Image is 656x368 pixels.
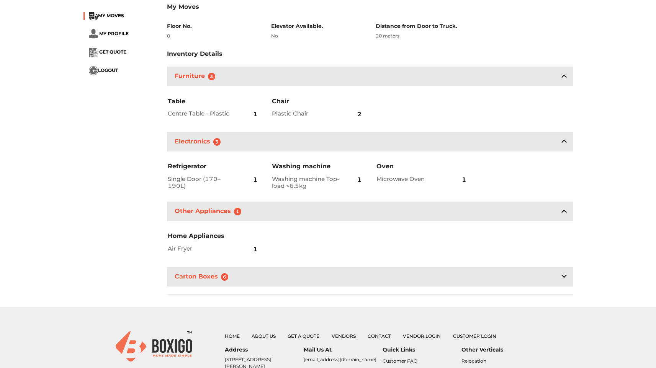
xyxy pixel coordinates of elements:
div: No [271,33,364,39]
h2: Single Door (170–190L) [168,176,236,189]
h6: Address [225,347,304,353]
h3: Chair [272,97,363,105]
span: 1 [234,208,242,215]
span: 1 [357,171,362,189]
a: ...MY MOVES [89,13,124,18]
h6: Other Verticals [461,347,540,353]
h6: Mail Us At [304,347,383,353]
a: About Us [252,333,276,339]
h3: Electronics [173,136,226,147]
h2: Plastic Chair [272,110,340,117]
h3: Washing machine [272,162,363,170]
h6: Distance from Door to Truck. [376,23,573,29]
span: 3 [208,73,216,80]
h3: Carton Boxes [173,271,233,282]
h6: Floor No. [167,23,260,29]
a: Home [225,333,240,339]
img: ... [89,12,98,20]
span: 6 [221,273,229,281]
span: LOGOUT [98,67,118,73]
a: Relocation [461,358,486,364]
a: Customer FAQ [383,358,417,364]
h3: Oven [376,162,468,170]
a: Vendor Login [403,333,441,339]
h3: Table [168,97,259,105]
h3: Furniture [173,71,220,82]
span: MY PROFILE [99,31,129,36]
a: ... MY PROFILE [89,31,129,36]
h2: Air Fryer [168,245,236,252]
span: 1 [253,240,257,259]
a: Customer Login [453,333,496,339]
span: 1 [253,171,257,189]
a: Vendors [332,333,356,339]
span: GET QUOTE [99,49,126,55]
h3: Home Appliances [168,232,259,240]
img: ... [89,48,98,57]
span: MY MOVES [98,13,124,18]
h3: Refrigerator [168,162,259,170]
span: 1 [462,171,466,189]
span: 2 [357,105,362,124]
h6: Quick Links [383,347,461,353]
div: 0 [167,33,260,39]
h6: Elevator Available. [271,23,364,29]
a: Get a Quote [288,333,319,339]
a: [EMAIL_ADDRESS][DOMAIN_NAME] [304,357,376,362]
div: 20 meters [376,33,573,39]
img: boxigo_logo_small [116,331,192,361]
a: ... GET QUOTE [89,49,126,55]
h3: Other Appliances [173,206,246,217]
span: 1 [253,105,257,124]
img: ... [89,29,98,39]
img: ... [89,66,98,75]
button: ...LOGOUT [89,66,118,75]
h2: Microwave Oven [376,176,445,182]
h2: Washing machine Top-load <6.5kg [272,176,340,189]
span: 3 [213,138,221,146]
h2: Centre Table - Plastic [168,110,236,117]
h3: Inventory Details [167,50,222,57]
a: Contact [368,333,391,339]
h3: My Moves [167,3,573,10]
